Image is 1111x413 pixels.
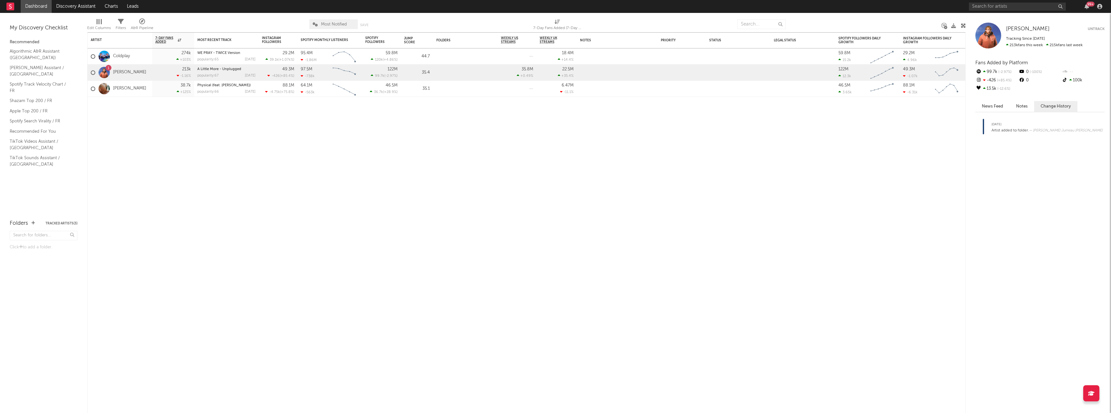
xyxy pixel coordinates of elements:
[562,67,574,71] div: 22.5M
[10,24,78,32] div: My Discovery Checklist
[838,90,852,94] div: 3.65k
[517,74,533,78] div: +0.49 %
[10,243,78,251] div: Click to add a folder.
[197,51,255,55] div: WE PRAY - TWICE Version
[197,84,251,87] a: Physical (feat. [PERSON_NAME])
[197,74,219,77] div: popularity: 67
[301,74,315,78] div: -738k
[10,108,71,115] a: Apple Top 200 / FR
[282,67,294,71] div: 49.3M
[1062,68,1105,76] div: --
[10,128,71,135] a: Recommended For You
[113,70,146,75] a: [PERSON_NAME]
[272,74,280,78] span: -426
[975,76,1018,85] div: -426
[867,65,897,81] svg: Chart title
[1006,26,1050,32] span: [PERSON_NAME]
[269,90,280,94] span: -4.75k
[181,83,191,88] div: 38.7k
[838,58,851,62] div: 15.2k
[10,154,71,168] a: TikTok Sounds Assistant / [GEOGRAPHIC_DATA]
[903,67,915,71] div: 49.3M
[838,67,848,71] div: 122M
[838,74,851,78] div: 12.3k
[245,74,255,77] div: [DATE]
[301,83,312,88] div: 64.1M
[404,69,430,77] div: 35.4
[375,74,384,78] span: 99.7k
[182,67,191,71] div: 213k
[375,58,383,62] span: 120k
[301,58,317,62] div: -1.86M
[301,67,312,71] div: 97.5M
[113,54,130,59] a: Coldplay
[197,90,219,94] div: popularity: 66
[1006,43,1083,47] span: 215k fans last week
[91,38,139,42] div: Artist
[1029,129,1103,132] span: — [PERSON_NAME] Jumeau [PERSON_NAME]
[903,58,917,62] div: 4.96k
[661,38,687,42] div: Priority
[1006,37,1045,41] span: Tracking Since: [DATE]
[283,51,294,55] div: 29.2M
[975,85,1018,93] div: 13.5k
[903,36,951,44] div: Instagram Followers Daily Growth
[267,74,294,78] div: ( )
[404,53,430,60] div: 44.7
[975,60,1028,65] span: Fans Added by Platform
[540,36,564,44] span: Weekly UK Streams
[87,16,111,35] div: Edit Columns
[1006,43,1043,47] span: 213k fans this week
[10,38,78,46] div: Recommended
[301,90,315,94] div: -563k
[558,57,574,62] div: +14.4 %
[321,22,347,26] span: Most Notified
[1062,76,1105,85] div: 100k
[1029,70,1042,74] span: -100 %
[562,83,574,88] div: 6.47M
[932,81,961,97] svg: Chart title
[975,68,1018,76] div: 99.7k
[197,38,246,42] div: Most Recent Track
[580,38,645,42] div: Notes
[838,83,850,88] div: 46.5M
[131,24,153,32] div: A&R Pipeline
[992,129,1029,132] span: Artist added to folder.
[992,120,1103,128] div: [DATE]
[996,79,1012,82] span: +85.4 %
[932,65,961,81] svg: Chart title
[10,48,71,61] a: Algorithmic A&R Assistant ([GEOGRAPHIC_DATA])
[265,57,294,62] div: ( )
[245,58,255,61] div: [DATE]
[903,90,918,94] div: -6.31k
[969,3,1066,11] input: Search for artists
[265,90,294,94] div: ( )
[975,101,1010,112] button: News Feed
[386,51,398,55] div: 59.8M
[558,74,574,78] div: +35.4 %
[1018,76,1061,85] div: 0
[774,38,816,42] div: Legal Status
[838,51,850,55] div: 59.8M
[1086,2,1095,6] div: 99 +
[177,90,191,94] div: +125 %
[388,67,398,71] div: 122M
[245,90,255,94] div: [DATE]
[116,24,126,32] div: Filters
[371,57,398,62] div: ( )
[386,83,398,88] div: 46.5M
[501,36,524,44] span: Weekly US Streams
[533,24,582,32] div: 7-Day Fans Added (7-Day Fans Added)
[10,81,71,94] a: Spotify Track Velocity Chart / FR
[197,67,255,71] div: A Little More - Unplugged
[533,16,582,35] div: 7-Day Fans Added (7-Day Fans Added)
[87,24,111,32] div: Edit Columns
[281,74,293,78] span: +85.4 %
[1010,101,1034,112] button: Notes
[262,36,285,44] div: Instagram Followers
[197,51,240,55] a: WE PRAY - TWICE Version
[10,97,71,104] a: Shazam Top 200 / FR
[270,58,278,62] span: 39.1k
[374,90,383,94] span: 36.7k
[436,38,485,42] div: Folders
